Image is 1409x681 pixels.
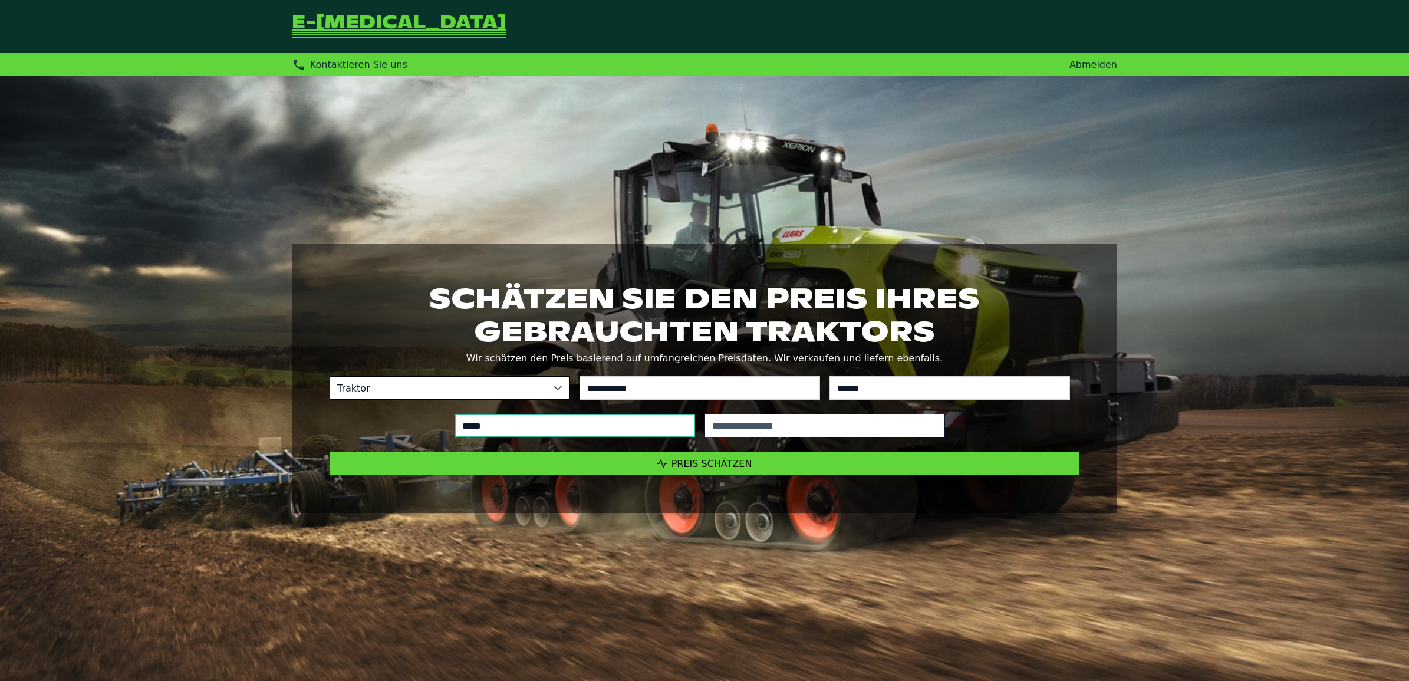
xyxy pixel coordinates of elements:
h1: Schätzen Sie den Preis Ihres gebrauchten Traktors [330,282,1079,348]
p: Wir schätzen den Preis basierend auf umfangreichen Preisdaten. Wir verkaufen und liefern ebenfalls. [330,350,1079,367]
span: Preis schätzen [671,458,752,469]
a: Zurück zur Startseite [292,14,506,39]
a: Abmelden [1069,59,1117,70]
div: Kontaktieren Sie uns [292,58,407,71]
button: Preis schätzen [330,452,1079,475]
span: Kontaktieren Sie uns [310,59,407,70]
span: Traktor [330,377,546,399]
